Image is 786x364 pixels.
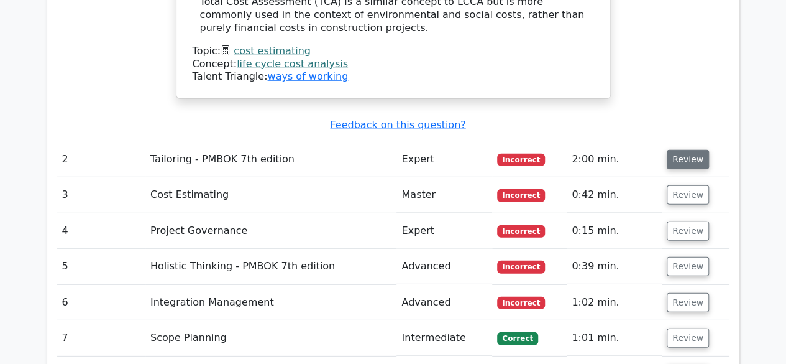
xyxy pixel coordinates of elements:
div: Topic: [193,45,594,58]
button: Review [667,257,709,276]
td: 1:01 min. [567,320,662,356]
td: Integration Management [145,285,396,320]
a: life cycle cost analysis [237,58,348,70]
a: cost estimating [234,45,311,57]
a: ways of working [267,70,348,82]
td: Project Governance [145,213,396,249]
td: Expert [396,213,492,249]
td: Intermediate [396,320,492,356]
button: Review [667,293,709,312]
span: Correct [497,332,537,345]
button: Review [667,185,709,205]
button: Review [667,150,709,169]
div: Concept: [193,58,594,71]
td: 6 [57,285,145,320]
td: Scope Planning [145,320,396,356]
td: 3 [57,177,145,213]
td: 0:15 min. [567,213,662,249]
td: Advanced [396,285,492,320]
td: 0:42 min. [567,177,662,213]
span: Incorrect [497,297,545,309]
td: 1:02 min. [567,285,662,320]
span: Incorrect [497,225,545,238]
td: 7 [57,320,145,356]
td: Tailoring - PMBOK 7th edition [145,142,396,177]
td: Holistic Thinking - PMBOK 7th edition [145,249,396,284]
div: Talent Triangle: [193,45,594,83]
td: Cost Estimating [145,177,396,213]
td: 4 [57,213,145,249]
td: Master [396,177,492,213]
td: 0:39 min. [567,249,662,284]
span: Incorrect [497,154,545,166]
td: 5 [57,249,145,284]
span: Incorrect [497,189,545,202]
td: Expert [396,142,492,177]
td: 2 [57,142,145,177]
td: 2:00 min. [567,142,662,177]
td: Advanced [396,249,492,284]
button: Review [667,329,709,348]
button: Review [667,222,709,241]
a: Feedback on this question? [330,119,465,131]
span: Incorrect [497,261,545,273]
